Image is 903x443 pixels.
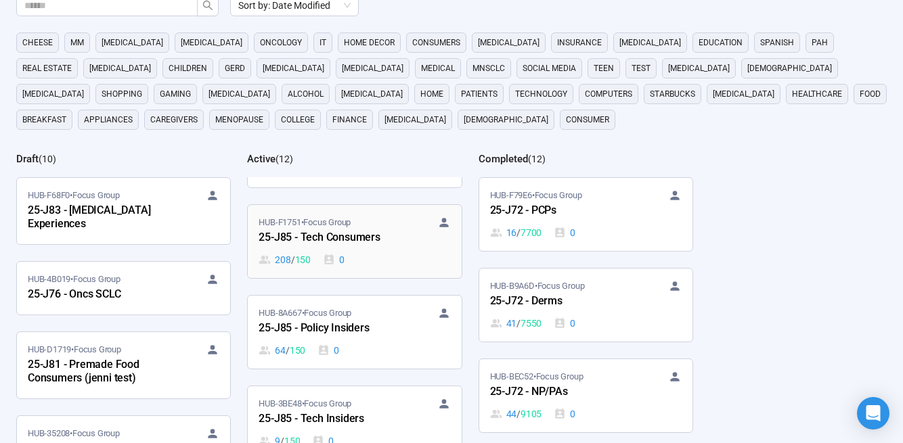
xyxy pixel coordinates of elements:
[259,229,408,247] div: 25-J85 - Tech Consumers
[39,154,56,164] span: ( 10 )
[208,87,270,101] span: [MEDICAL_DATA]
[420,87,443,101] span: home
[17,178,230,244] a: HUB-F68F0•Focus Group25-J83 - [MEDICAL_DATA] Experiences
[490,189,582,202] span: HUB-F79E6 • Focus Group
[291,252,295,267] span: /
[16,153,39,165] h2: Draft
[248,205,461,278] a: HUB-F1751•Focus Group25-J85 - Tech Consumers208 / 1500
[260,36,302,49] span: oncology
[22,87,84,101] span: [MEDICAL_DATA]
[17,332,230,398] a: HUB-D1719•Focus Group25-J81 - Premade Food Consumers (jenni test)
[521,316,542,331] span: 7550
[22,36,53,49] span: cheese
[554,225,575,240] div: 0
[259,411,408,428] div: 25-J85 - Tech Insiders
[225,62,245,75] span: GERD
[479,359,692,432] a: HUB-BEC52•Focus Group25-J72 - NP/PAs44 / 91050
[323,252,345,267] div: 0
[295,252,311,267] span: 150
[747,62,832,75] span: [DEMOGRAPHIC_DATA]
[490,316,542,331] div: 41
[521,225,542,240] span: 7700
[332,113,367,126] span: finance
[259,320,408,337] div: 25-J85 - Policy Insiders
[181,36,242,49] span: [MEDICAL_DATA]
[516,316,521,331] span: /
[247,153,276,165] h2: Active
[472,62,505,75] span: mnsclc
[713,87,774,101] span: [MEDICAL_DATA]
[479,269,692,342] a: HUB-B9A6D•Focus Group25-J72 - Derms41 / 75500
[286,343,290,358] span: /
[566,113,609,126] span: consumer
[479,153,528,165] h2: Completed
[554,316,575,331] div: 0
[699,36,743,49] span: education
[490,279,585,293] span: HUB-B9A6D • Focus Group
[28,273,120,286] span: HUB-4B019 • Focus Group
[792,87,842,101] span: healthcare
[515,87,567,101] span: technology
[412,36,460,49] span: consumers
[150,113,198,126] span: caregivers
[215,113,263,126] span: menopause
[557,36,602,49] span: Insurance
[317,343,339,358] div: 0
[342,62,403,75] span: [MEDICAL_DATA]
[594,62,614,75] span: Teen
[523,62,576,75] span: social media
[28,427,120,440] span: HUB-35208 • Focus Group
[70,36,84,49] span: MM
[619,36,681,49] span: [MEDICAL_DATA]
[160,87,191,101] span: gaming
[528,154,546,164] span: ( 12 )
[259,343,305,358] div: 64
[259,216,351,229] span: HUB-F1751 • Focus Group
[421,62,455,75] span: medical
[248,296,461,369] a: HUB-8A667•Focus Group25-J85 - Policy Insiders64 / 1500
[668,62,730,75] span: [MEDICAL_DATA]
[281,113,315,126] span: college
[263,62,324,75] span: [MEDICAL_DATA]
[320,36,326,49] span: it
[22,113,66,126] span: breakfast
[102,87,142,101] span: shopping
[479,178,692,251] a: HUB-F79E6•Focus Group25-J72 - PCPs16 / 77000
[28,286,177,304] div: 25-J76 - Oncs SCLC
[22,62,72,75] span: real estate
[490,406,542,421] div: 44
[478,36,539,49] span: [MEDICAL_DATA]
[259,252,311,267] div: 208
[521,406,542,421] span: 9105
[516,406,521,421] span: /
[585,87,632,101] span: computers
[17,262,230,314] a: HUB-4B019•Focus Group25-J76 - Oncs SCLC
[632,62,651,75] span: Test
[276,154,293,164] span: ( 12 )
[461,87,498,101] span: Patients
[760,36,794,49] span: Spanish
[259,306,351,320] span: HUB-8A667 • Focus Group
[84,113,133,126] span: appliances
[169,62,207,75] span: children
[860,87,881,101] span: Food
[490,225,542,240] div: 16
[554,406,575,421] div: 0
[490,383,639,401] div: 25-J72 - NP/PAs
[341,87,403,101] span: [MEDICAL_DATA]
[490,202,639,220] div: 25-J72 - PCPs
[28,202,177,233] div: 25-J83 - [MEDICAL_DATA] Experiences
[384,113,446,126] span: [MEDICAL_DATA]
[490,293,639,310] div: 25-J72 - Derms
[650,87,695,101] span: starbucks
[28,356,177,388] div: 25-J81 - Premade Food Consumers (jenni test)
[89,62,151,75] span: [MEDICAL_DATA]
[290,343,305,358] span: 150
[490,370,583,383] span: HUB-BEC52 • Focus Group
[464,113,548,126] span: [DEMOGRAPHIC_DATA]
[288,87,324,101] span: alcohol
[28,189,120,202] span: HUB-F68F0 • Focus Group
[857,397,889,429] div: Open Intercom Messenger
[259,397,351,411] span: HUB-3BE48 • Focus Group
[516,225,521,240] span: /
